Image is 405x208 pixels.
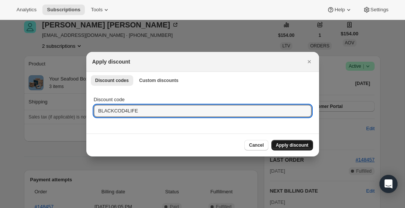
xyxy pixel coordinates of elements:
[276,142,309,148] span: Apply discount
[139,77,179,84] span: Custom discounts
[17,7,36,13] span: Analytics
[92,58,130,65] h2: Apply discount
[358,5,393,15] button: Settings
[334,7,345,13] span: Help
[322,5,357,15] button: Help
[94,105,312,117] input: Enter code
[94,97,125,102] span: Discount code
[91,75,133,86] button: Discount codes
[86,5,114,15] button: Tools
[304,56,315,67] button: Close
[47,7,80,13] span: Subscriptions
[244,140,268,150] button: Cancel
[135,75,183,86] button: Custom discounts
[379,175,397,193] div: Open Intercom Messenger
[95,77,129,84] span: Discount codes
[249,142,263,148] span: Cancel
[12,5,41,15] button: Analytics
[370,7,388,13] span: Settings
[271,140,313,150] button: Apply discount
[42,5,85,15] button: Subscriptions
[86,88,319,134] div: Discount codes
[91,7,102,13] span: Tools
